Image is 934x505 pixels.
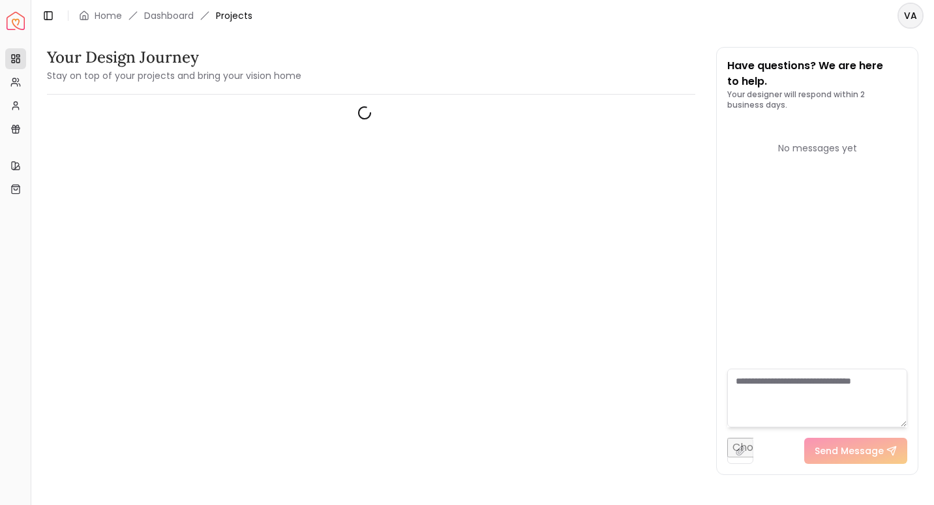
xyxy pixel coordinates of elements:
button: VA [897,3,924,29]
a: Spacejoy [7,12,25,30]
span: Projects [216,9,252,22]
a: Home [95,9,122,22]
small: Stay on top of your projects and bring your vision home [47,69,301,82]
h3: Your Design Journey [47,47,301,68]
span: VA [899,4,922,27]
nav: breadcrumb [79,9,252,22]
a: Dashboard [144,9,194,22]
p: Your designer will respond within 2 business days. [727,89,907,110]
p: Have questions? We are here to help. [727,58,907,89]
div: No messages yet [727,142,907,155]
img: Spacejoy Logo [7,12,25,30]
